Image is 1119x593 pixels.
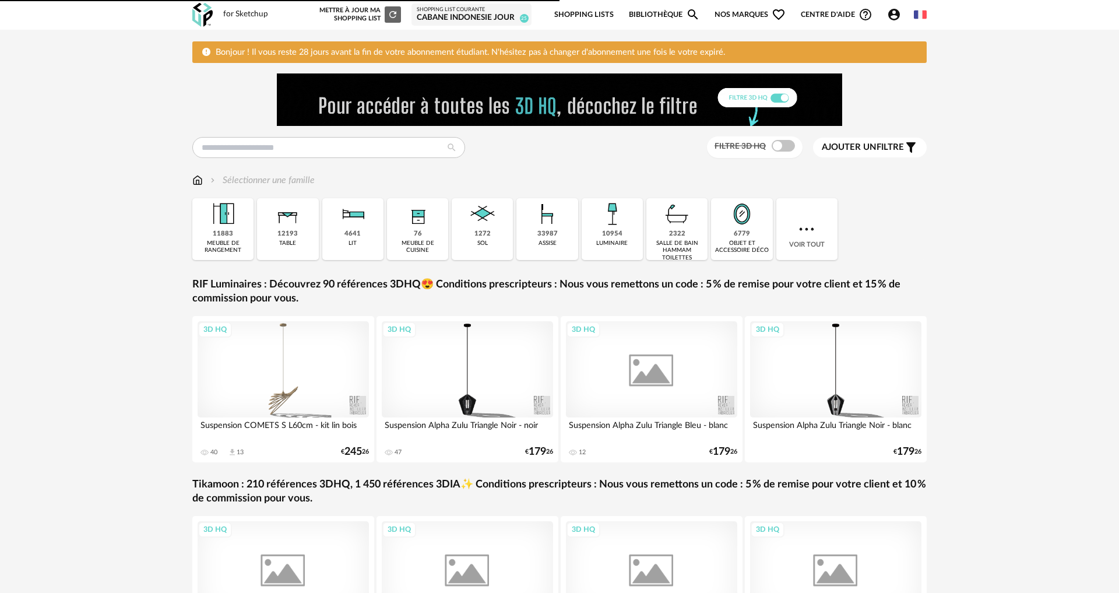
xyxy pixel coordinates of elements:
div: 12 [579,448,586,457]
div: 3D HQ [382,322,416,337]
div: 47 [395,448,402,457]
a: 3D HQ Suspension Alpha Zulu Triangle Bleu - blanc 12 €17926 [561,316,743,462]
img: Table.png [272,198,304,230]
img: Meuble%20de%20rangement.png [207,198,239,230]
span: 245 [344,448,362,456]
div: Suspension Alpha Zulu Triangle Noir - noir [382,417,553,441]
div: Sélectionner une famille [208,174,315,187]
div: Suspension Alpha Zulu Triangle Noir - blanc [750,417,921,441]
span: Refresh icon [388,11,398,17]
div: salle de bain hammam toilettes [650,240,704,262]
div: 1272 [474,230,491,238]
div: 6779 [734,230,750,238]
div: CABANE INDONESIE jour [417,13,526,23]
div: 3D HQ [566,322,600,337]
div: 3D HQ [751,322,784,337]
span: 179 [529,448,546,456]
span: 179 [897,448,914,456]
span: Help Circle Outline icon [858,8,872,22]
img: OXP [192,3,213,27]
img: svg+xml;base64,PHN2ZyB3aWR0aD0iMTYiIGhlaWdodD0iMTciIHZpZXdCb3g9IjAgMCAxNiAxNyIgZmlsbD0ibm9uZSIgeG... [192,174,203,187]
div: € 26 [709,448,737,456]
a: 3D HQ Suspension Alpha Zulu Triangle Noir - blanc €17926 [745,316,927,462]
button: Ajouter unfiltre Filter icon [813,138,927,157]
div: assise [539,240,557,247]
a: BibliothèqueMagnify icon [629,1,700,29]
div: lit [349,240,357,247]
div: 33987 [537,230,558,238]
span: Nos marques [715,1,786,29]
div: Voir tout [776,198,838,260]
img: Salle%20de%20bain.png [661,198,693,230]
span: Download icon [228,448,237,457]
img: svg+xml;base64,PHN2ZyB3aWR0aD0iMTYiIGhlaWdodD0iMTYiIHZpZXdCb3g9IjAgMCAxNiAxNiIgZmlsbD0ibm9uZSIgeG... [208,174,217,187]
div: Mettre à jour ma Shopping List [317,6,401,23]
span: Ajouter un [822,143,877,152]
span: Account Circle icon [887,8,906,22]
div: 3D HQ [751,522,784,537]
div: 3D HQ [382,522,416,537]
span: Centre d'aideHelp Circle Outline icon [801,8,872,22]
div: objet et accessoire déco [715,240,769,255]
div: for Sketchup [223,9,268,20]
div: luminaire [596,240,628,247]
div: 2322 [669,230,685,238]
div: 12193 [277,230,298,238]
a: Shopping Lists [554,1,614,29]
div: 4641 [344,230,361,238]
span: Account Circle icon [887,8,901,22]
div: € 26 [341,448,369,456]
div: € 26 [525,448,553,456]
div: table [279,240,296,247]
img: Rangement.png [402,198,434,230]
img: Miroir.png [726,198,758,230]
img: Sol.png [467,198,498,230]
div: 13 [237,448,244,457]
span: Filtre 3D HQ [715,142,766,150]
a: 3D HQ Suspension Alpha Zulu Triangle Noir - noir 47 €17926 [376,316,558,462]
div: meuble de rangement [196,240,250,255]
div: 11883 [213,230,233,238]
img: Luminaire.png [596,198,628,230]
div: Suspension Alpha Zulu Triangle Bleu - blanc [566,417,737,441]
div: 10954 [602,230,622,238]
div: meuble de cuisine [390,240,445,255]
img: more.7b13dc1.svg [796,219,817,240]
span: filtre [822,142,904,153]
a: 3D HQ Suspension COMETS S L60cm - kit lin bois 40 Download icon 13 €24526 [192,316,374,462]
div: 3D HQ [198,322,232,337]
span: 25 [520,14,529,23]
span: 179 [713,448,730,456]
div: 40 [210,448,217,457]
div: sol [477,240,488,247]
div: € 26 [893,448,921,456]
div: Suspension COMETS S L60cm - kit lin bois [198,417,369,441]
img: Literie.png [337,198,368,230]
div: 3D HQ [566,522,600,537]
span: Heart Outline icon [772,8,786,22]
span: Filter icon [904,141,918,155]
img: FILTRE%20HQ%20NEW_V1%20(4).gif [277,73,842,126]
div: Shopping List courante [417,6,526,13]
span: Bonjour ! Il vous reste 28 jours avant la fin de votre abonnement étudiant. N'hésitez pas à chang... [216,48,725,57]
div: 3D HQ [198,522,232,537]
a: RIF Luminaires : Découvrez 90 références 3DHQ😍 Conditions prescripteurs : Nous vous remettons un ... [192,278,927,306]
a: Shopping List courante CABANE INDONESIE jour 25 [417,6,526,23]
a: Tikamoon : 210 références 3DHQ, 1 450 références 3DIA✨ Conditions prescripteurs : Nous vous remet... [192,478,927,506]
img: Assise.png [532,198,563,230]
div: 76 [414,230,422,238]
span: Magnify icon [686,8,700,22]
img: fr [914,8,927,21]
